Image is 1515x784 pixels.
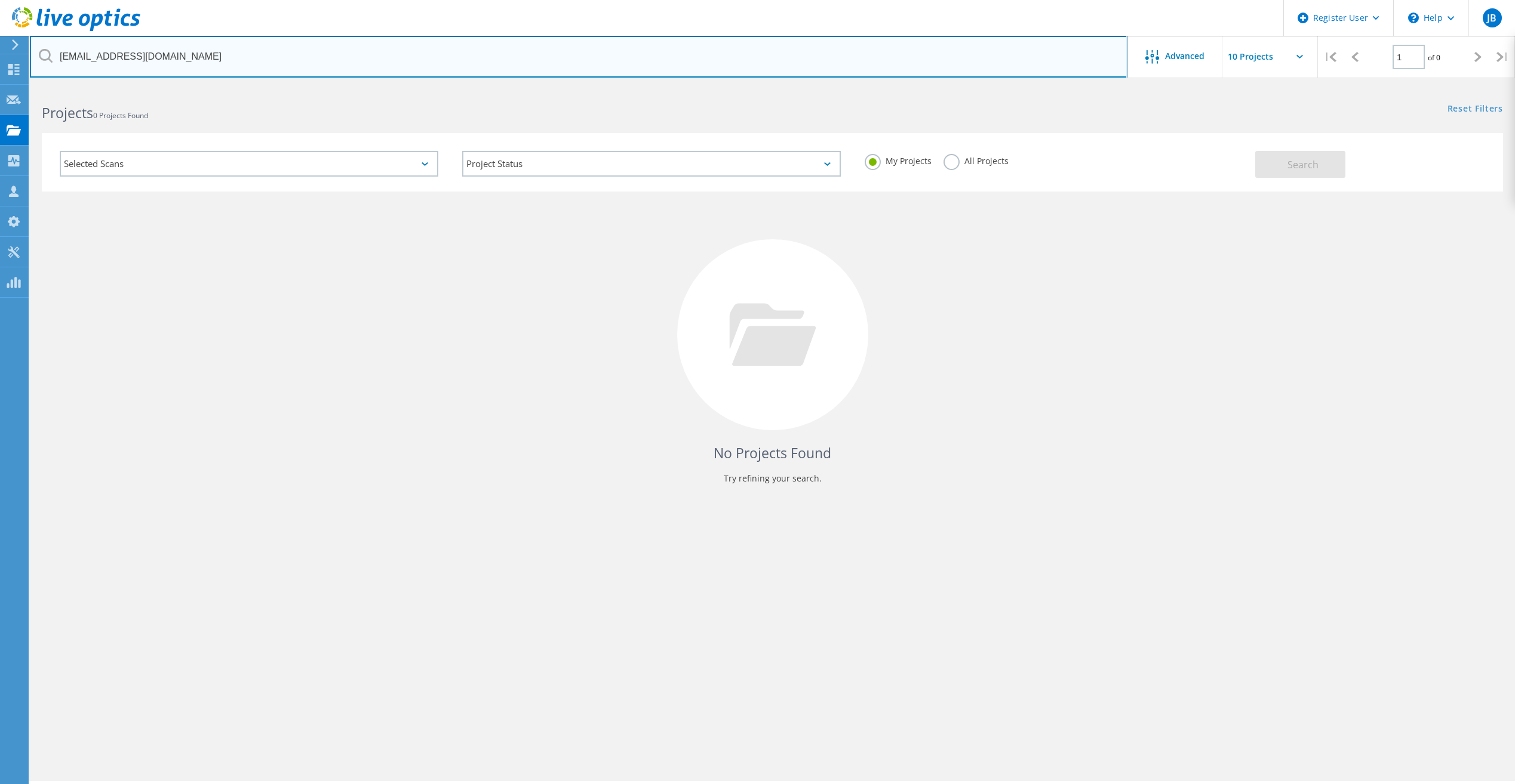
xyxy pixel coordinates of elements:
[1165,52,1204,60] span: Advanced
[60,151,438,177] div: Selected Scans
[1487,13,1496,23] span: JB
[1491,36,1515,78] div: |
[1448,104,1503,115] a: Reset Filters
[944,154,1009,165] label: All Projects
[1318,36,1342,78] div: |
[865,154,932,165] label: My Projects
[12,25,140,33] a: Live Optics Dashboard
[1287,158,1319,171] span: Search
[462,151,841,177] div: Project Status
[93,110,148,121] span: 0 Projects Found
[30,36,1127,78] input: Search projects by name, owner, ID, company, etc
[54,443,1491,463] h4: No Projects Found
[1408,13,1419,23] svg: \n
[1428,53,1440,63] span: of 0
[42,103,93,122] b: Projects
[1255,151,1345,178] button: Search
[54,469,1491,488] p: Try refining your search.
